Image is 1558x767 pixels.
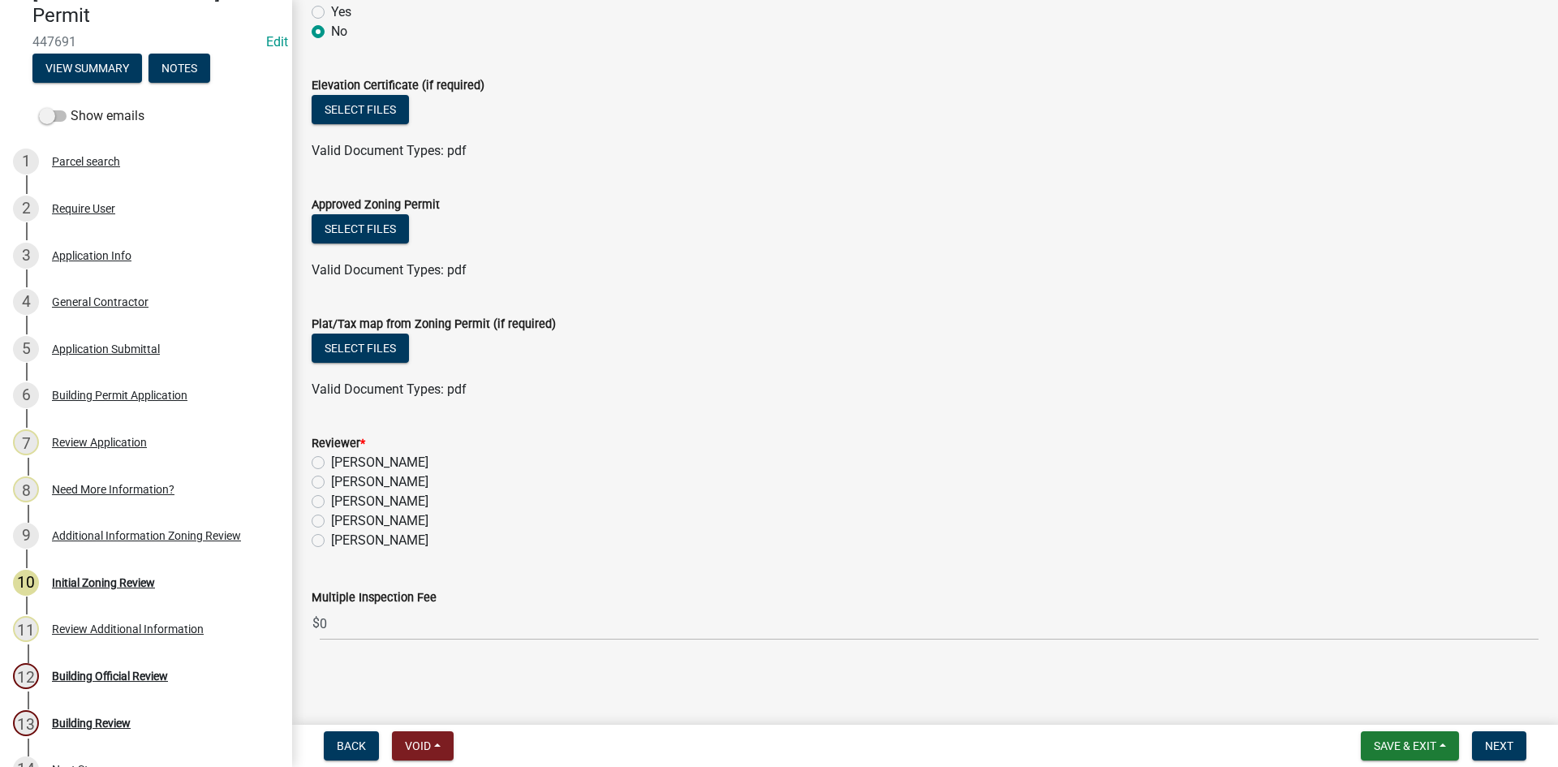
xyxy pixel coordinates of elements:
div: 9 [13,523,39,549]
div: General Contractor [52,296,148,308]
label: [PERSON_NAME] [331,453,428,472]
button: Back [324,731,379,761]
div: Building Official Review [52,670,168,682]
span: Save & Exit [1374,739,1436,752]
span: Void [405,739,431,752]
label: [PERSON_NAME] [331,492,428,511]
label: [PERSON_NAME] [331,472,428,492]
button: Select files [312,95,409,124]
div: 8 [13,476,39,502]
label: [PERSON_NAME] [331,531,428,550]
div: 7 [13,429,39,455]
button: Save & Exit [1361,731,1459,761]
div: 5 [13,336,39,362]
div: 11 [13,616,39,642]
label: Elevation Certificate (if required) [312,80,484,92]
button: Void [392,731,454,761]
span: Valid Document Types: pdf [312,262,467,278]
div: 1 [13,149,39,175]
span: Next [1485,739,1513,752]
div: 2 [13,196,39,222]
div: Require User [52,203,115,214]
div: Initial Zoning Review [52,577,155,588]
wm-modal-confirm: Edit Application Number [266,34,288,50]
label: No [331,22,347,41]
div: 12 [13,663,39,689]
div: Additional Information Zoning Review [52,530,241,541]
div: Parcel search [52,156,120,167]
label: Yes [331,2,351,22]
div: Building Review [52,717,131,729]
span: Back [337,739,366,752]
wm-modal-confirm: Notes [148,62,210,75]
div: Building Permit Application [52,390,187,401]
button: Notes [148,54,210,83]
button: Select files [312,334,409,363]
div: 6 [13,382,39,408]
button: Next [1472,731,1526,761]
div: 13 [13,710,39,736]
a: Edit [266,34,288,50]
span: Valid Document Types: pdf [312,143,467,158]
label: Approved Zoning Permit [312,200,440,211]
label: [PERSON_NAME] [331,511,428,531]
button: Select files [312,214,409,243]
div: Application Info [52,250,131,261]
div: Application Submittal [52,343,160,355]
div: Need More Information? [52,484,174,495]
label: Multiple Inspection Fee [312,592,437,604]
span: Valid Document Types: pdf [312,381,467,397]
label: Plat/Tax map from Zoning Permit (if required) [312,319,556,330]
label: Reviewer [312,438,365,450]
button: View Summary [32,54,142,83]
div: 4 [13,289,39,315]
div: 3 [13,243,39,269]
div: Review Application [52,437,147,448]
div: Review Additional Information [52,623,204,635]
label: Show emails [39,106,144,126]
span: $ [312,607,321,640]
div: 10 [13,570,39,596]
span: 447691 [32,34,260,50]
wm-modal-confirm: Summary [32,62,142,75]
